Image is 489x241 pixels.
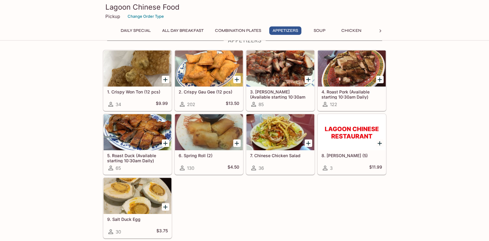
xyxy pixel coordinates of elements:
h5: 9. Salt Duck Egg [107,217,168,222]
a: 9. Salt Duck Egg30$3.75 [103,178,172,238]
a: 3. [PERSON_NAME] (Available starting 10:30am Daily)85 [246,50,315,111]
button: Soup [306,26,333,35]
button: Change Order Type [125,12,167,21]
span: 202 [187,102,195,107]
h3: Lagoon Chinese Food [105,2,384,12]
span: 36 [258,165,264,171]
button: Add 7. Chinese Chicken Salad [305,139,312,147]
h5: $13.50 [226,101,239,108]
p: Pickup [105,14,120,19]
span: 65 [116,165,121,171]
button: Daily Special [117,26,154,35]
h5: $4.50 [228,164,239,172]
div: 8. Lup Cheong (5) [318,114,386,150]
a: 1. Crispy Won Ton (12 pcs)34$9.99 [103,50,172,111]
a: 5. Roast Duck (Available starting 10:30am Daily)65 [103,114,172,175]
h5: 7. Chinese Chicken Salad [250,153,311,158]
button: Add 1. Crispy Won Ton (12 pcs) [162,76,169,83]
a: 8. [PERSON_NAME] (5)3$11.99 [318,114,386,175]
a: 7. Chinese Chicken Salad36 [246,114,315,175]
div: 1. Crispy Won Ton (12 pcs) [104,50,171,87]
h5: 1. Crispy Won Ton (12 pcs) [107,89,168,94]
h5: $9.99 [156,101,168,108]
button: Add 8. Lup Cheong (5) [376,139,384,147]
span: 30 [116,229,121,235]
button: Add 4. Roast Pork (Available starting 10:30am Daily) [376,76,384,83]
button: Appetizers [269,26,301,35]
div: 3. Char Siu (Available starting 10:30am Daily) [246,50,314,87]
div: 6. Spring Roll (2) [175,114,243,150]
button: Chicken [338,26,365,35]
span: 34 [116,102,121,107]
div: 2. Crispy Gau Gee (12 pcs) [175,50,243,87]
button: Add 2. Crispy Gau Gee (12 pcs) [233,76,241,83]
span: 122 [330,102,337,107]
h5: 2. Crispy Gau Gee (12 pcs) [179,89,239,94]
a: 4. Roast Pork (Available starting 10:30am Daily)122 [318,50,386,111]
span: 85 [258,102,264,107]
div: 9. Salt Duck Egg [104,178,171,214]
button: Add 3. Char Siu (Available starting 10:30am Daily) [305,76,312,83]
h5: 4. Roast Pork (Available starting 10:30am Daily) [321,89,382,99]
button: All Day Breakfast [159,26,207,35]
button: Combination Plates [212,26,264,35]
div: 5. Roast Duck (Available starting 10:30am Daily) [104,114,171,150]
a: 2. Crispy Gau Gee (12 pcs)202$13.50 [175,50,243,111]
span: 130 [187,165,194,171]
h4: Appetizers [103,37,386,44]
button: Add 5. Roast Duck (Available starting 10:30am Daily) [162,139,169,147]
button: Beef [370,26,397,35]
h5: $3.75 [156,228,168,235]
h5: $11.99 [369,164,382,172]
button: Add 6. Spring Roll (2) [233,139,241,147]
button: Add 9. Salt Duck Egg [162,203,169,211]
h5: 3. [PERSON_NAME] (Available starting 10:30am Daily) [250,89,311,99]
h5: 8. [PERSON_NAME] (5) [321,153,382,158]
h5: 5. Roast Duck (Available starting 10:30am Daily) [107,153,168,163]
div: 7. Chinese Chicken Salad [246,114,314,150]
h5: 6. Spring Roll (2) [179,153,239,158]
div: 4. Roast Pork (Available starting 10:30am Daily) [318,50,386,87]
a: 6. Spring Roll (2)130$4.50 [175,114,243,175]
span: 3 [330,165,333,171]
